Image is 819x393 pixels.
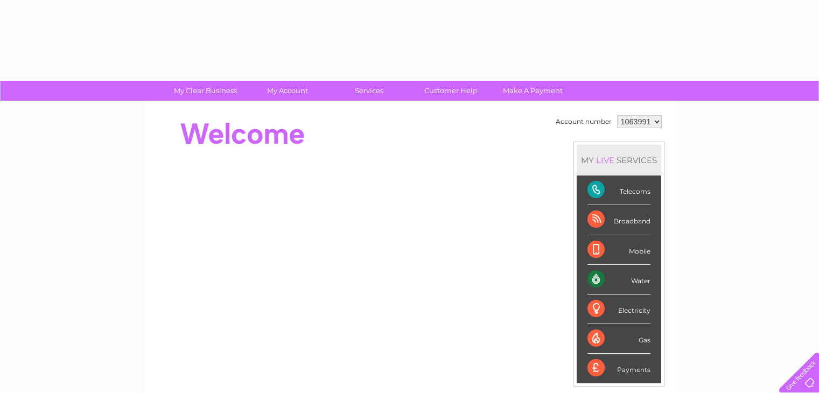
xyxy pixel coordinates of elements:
[594,155,617,165] div: LIVE
[577,145,661,176] div: MY SERVICES
[587,205,650,235] div: Broadband
[587,176,650,205] div: Telecoms
[243,81,332,101] a: My Account
[587,354,650,383] div: Payments
[587,235,650,265] div: Mobile
[161,81,250,101] a: My Clear Business
[325,81,414,101] a: Services
[587,294,650,324] div: Electricity
[587,324,650,354] div: Gas
[407,81,495,101] a: Customer Help
[488,81,577,101] a: Make A Payment
[587,265,650,294] div: Water
[553,113,614,131] td: Account number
